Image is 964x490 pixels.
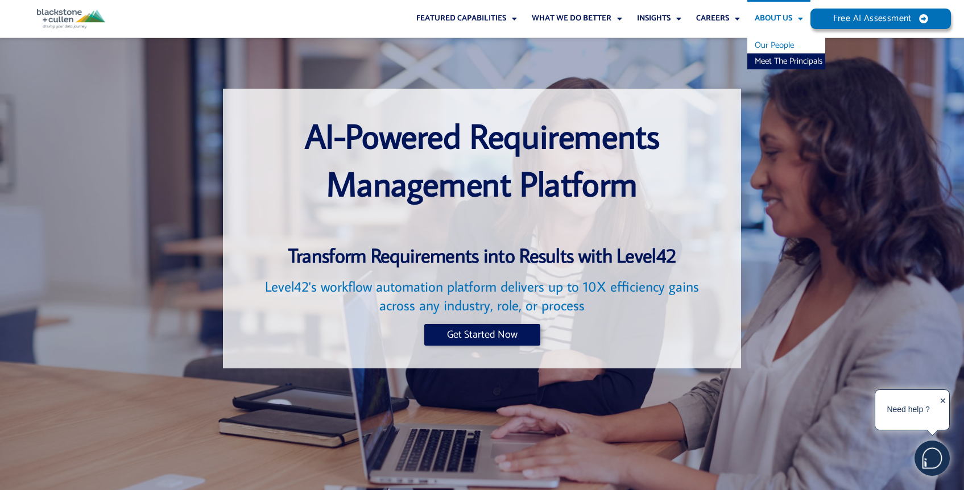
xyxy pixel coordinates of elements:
a: Get Started Now [424,324,540,346]
span: Get Started Now [447,330,518,340]
a: Meet The Principals [747,53,825,69]
ul: About Us [747,38,825,69]
h1: AI-Powered Requirements Management Platform [246,111,718,207]
h2: Level42's workflow automation platform delivers up to 10X efficiency gains across any industry, r... [246,277,718,314]
img: users%2F5SSOSaKfQqXq3cFEnIZRYMEs4ra2%2Fmedia%2Fimages%2F-Bulle%20blanche%20sans%20fond%20%2B%20ma... [915,441,949,475]
span: Free AI Assessment [833,14,912,23]
h3: Transform Requirements into Results with Level42 [246,242,718,268]
a: Free AI Assessment [810,9,951,29]
a: Our People [747,38,825,53]
div: Need help ? [877,392,940,428]
div: ✕ [940,393,946,428]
